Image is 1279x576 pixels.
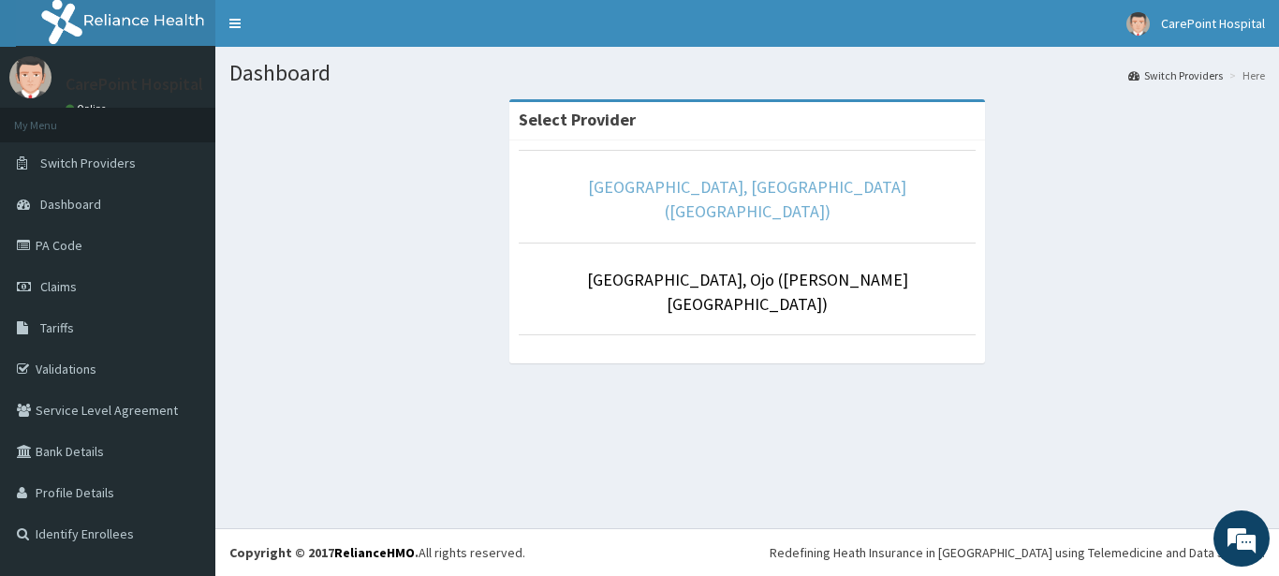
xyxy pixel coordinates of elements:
a: Switch Providers [1128,67,1223,83]
img: User Image [9,56,51,98]
span: CarePoint Hospital [1161,15,1265,32]
h1: Dashboard [229,61,1265,85]
span: Switch Providers [40,155,136,171]
a: [GEOGRAPHIC_DATA], [GEOGRAPHIC_DATA] ([GEOGRAPHIC_DATA]) [588,176,906,222]
a: Online [66,102,110,115]
a: [GEOGRAPHIC_DATA], Ojo ([PERSON_NAME][GEOGRAPHIC_DATA]) [587,269,908,315]
img: User Image [1126,12,1150,36]
strong: Select Provider [519,109,636,130]
a: RelianceHMO [334,544,415,561]
strong: Copyright © 2017 . [229,544,419,561]
span: Tariffs [40,319,74,336]
span: Claims [40,278,77,295]
div: Redefining Heath Insurance in [GEOGRAPHIC_DATA] using Telemedicine and Data Science! [770,543,1265,562]
footer: All rights reserved. [215,528,1279,576]
span: Dashboard [40,196,101,213]
li: Here [1225,67,1265,83]
p: CarePoint Hospital [66,76,203,93]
